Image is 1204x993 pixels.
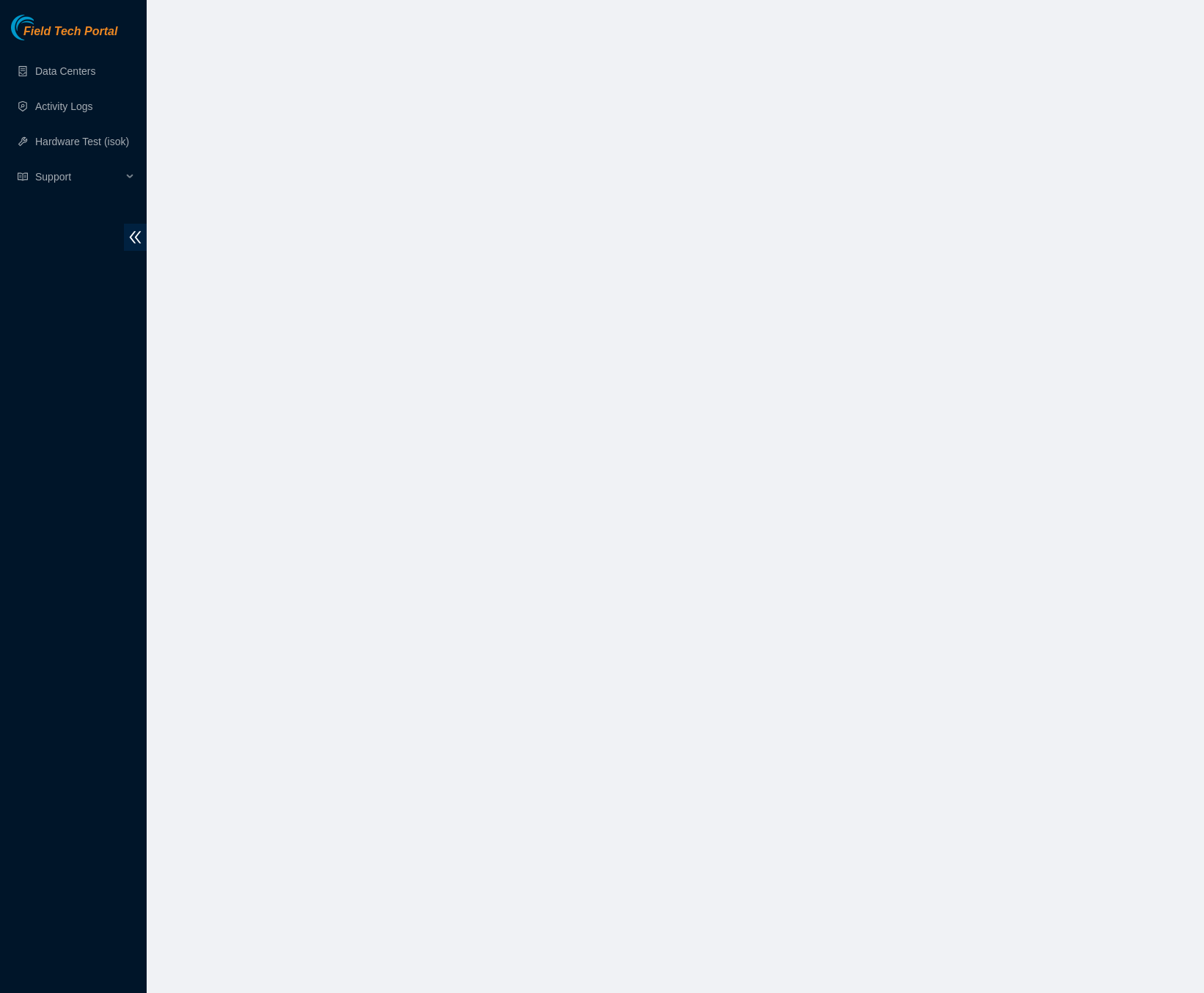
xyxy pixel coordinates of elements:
[35,100,93,112] a: Activity Logs
[35,162,122,191] span: Support
[23,25,117,39] span: Field Tech Portal
[11,15,74,40] img: Akamai Technologies
[124,224,147,251] span: double-left
[11,26,117,45] a: Akamai TechnologiesField Tech Portal
[35,136,129,147] a: Hardware Test (isok)
[35,65,95,77] a: Data Centers
[18,172,28,182] span: read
